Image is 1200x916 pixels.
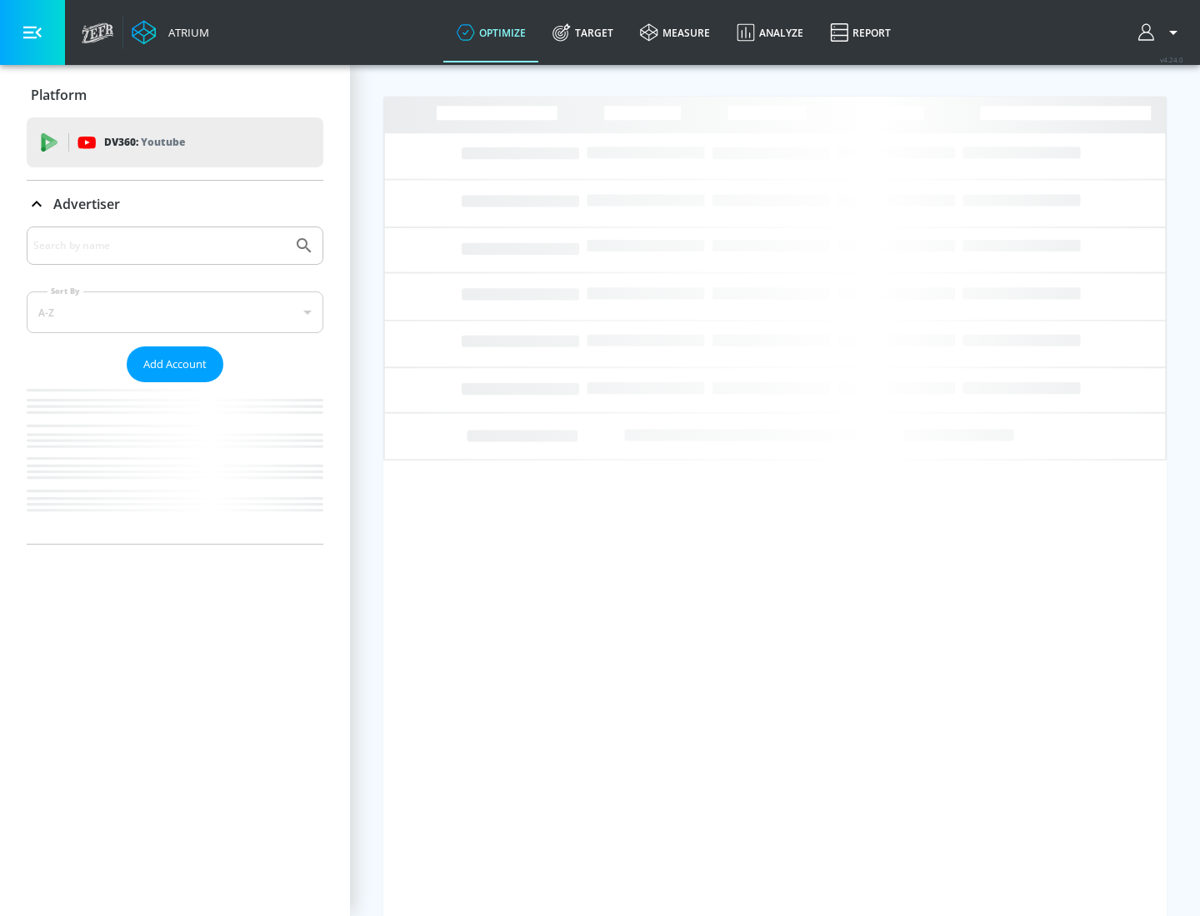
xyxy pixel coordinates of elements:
[132,20,209,45] a: Atrium
[31,86,87,104] p: Platform
[127,346,223,382] button: Add Account
[27,291,323,333] div: A-Z
[539,2,627,62] a: Target
[104,133,185,152] p: DV360:
[47,286,83,296] label: Sort By
[141,133,185,151] p: Youtube
[162,25,209,40] div: Atrium
[27,382,323,544] nav: list of Advertiser
[443,2,539,62] a: optimize
[723,2,817,62] a: Analyze
[143,355,207,374] span: Add Account
[27,181,323,227] div: Advertiser
[1160,55,1183,64] span: v 4.24.0
[33,235,286,256] input: Search by name
[27,117,323,167] div: DV360: Youtube
[27,227,323,544] div: Advertiser
[27,72,323,118] div: Platform
[53,195,120,213] p: Advertiser
[627,2,723,62] a: measure
[817,2,904,62] a: Report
